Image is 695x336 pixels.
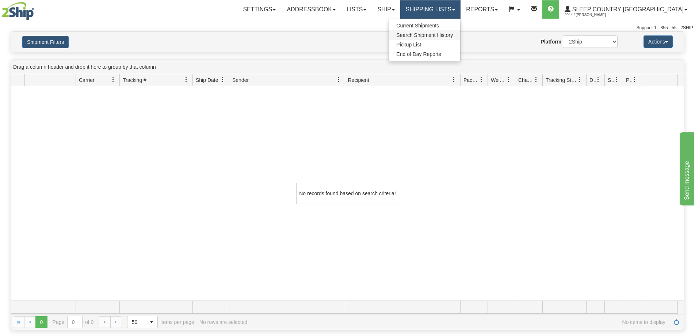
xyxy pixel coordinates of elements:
[22,36,69,48] button: Shipment Filters
[35,316,47,328] span: Page 0
[341,0,372,19] a: Lists
[11,60,684,74] div: grid grouping header
[237,0,281,19] a: Settings
[217,73,229,86] a: Ship Date filter column settings
[570,6,684,12] span: Sleep Country [GEOGRAPHIC_DATA]
[296,183,399,204] div: No records found based on search criteria!
[565,11,619,19] span: 2044 / [PERSON_NAME]
[644,35,673,48] button: Actions
[107,73,119,86] a: Carrier filter column settings
[389,21,460,30] a: Current Shipments
[541,38,561,45] label: Platform
[589,76,596,84] span: Delivery Status
[53,316,94,328] span: Page of 0
[491,76,506,84] span: Weight
[2,25,693,31] div: Support: 1 - 855 - 55 - 2SHIP
[396,51,441,57] span: End of Day Reports
[608,76,614,84] span: Shipment Issues
[389,40,460,49] a: Pickup List
[629,73,641,86] a: Pickup Status filter column settings
[546,76,577,84] span: Tracking Status
[127,316,158,328] span: Page sizes drop down
[389,49,460,59] a: End of Day Reports
[461,0,503,19] a: Reports
[252,319,665,325] span: No items to display
[530,73,542,86] a: Charge filter column settings
[389,30,460,40] a: Search Shipment History
[396,32,453,38] span: Search Shipment History
[475,73,488,86] a: Packages filter column settings
[146,316,157,328] span: select
[5,4,68,13] div: Send message
[199,319,248,325] div: No rows are selected
[348,76,369,84] span: Recipient
[610,73,623,86] a: Shipment Issues filter column settings
[396,23,439,29] span: Current Shipments
[448,73,460,86] a: Recipient filter column settings
[123,76,146,84] span: Tracking #
[79,76,95,84] span: Carrier
[518,76,534,84] span: Charge
[592,73,604,86] a: Delivery Status filter column settings
[626,76,632,84] span: Pickup Status
[232,76,249,84] span: Sender
[196,76,218,84] span: Ship Date
[463,76,479,84] span: Packages
[372,0,400,19] a: Ship
[574,73,586,86] a: Tracking Status filter column settings
[127,316,194,328] span: items per page
[678,131,694,205] iframe: chat widget
[180,73,192,86] a: Tracking # filter column settings
[400,0,461,19] a: Shipping lists
[2,2,34,20] img: logo2044.jpg
[396,42,421,48] span: Pickup List
[332,73,345,86] a: Sender filter column settings
[503,73,515,86] a: Weight filter column settings
[671,316,682,328] a: Refresh
[281,0,341,19] a: Addressbook
[132,318,141,326] span: 50
[559,0,693,19] a: Sleep Country [GEOGRAPHIC_DATA] 2044 / [PERSON_NAME]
